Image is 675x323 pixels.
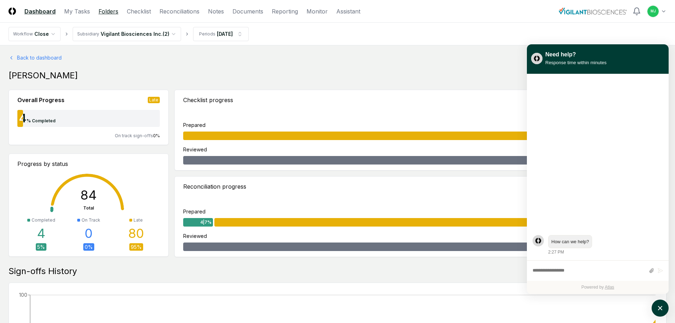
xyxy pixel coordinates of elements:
div: Sign-offs History [9,266,666,277]
a: Notes [208,7,224,16]
a: Atlas [605,285,614,290]
nav: breadcrumb [9,27,249,41]
div: Need help? [545,50,607,59]
a: Dashboard [24,7,56,16]
div: 95 % [129,243,143,251]
div: Overall Progress [17,96,64,104]
div: 4 [37,226,45,240]
span: MJ [651,9,656,14]
div: Late [148,97,160,103]
button: MJ [647,5,659,18]
a: Reporting [272,7,298,16]
a: My Tasks [64,7,90,16]
div: Prepared [183,208,206,215]
img: yblje5SQxOoZuw2TcITt_icon.png [531,53,542,64]
span: On track sign-offs [115,133,153,138]
div: atlas-composer [533,264,663,277]
div: Response time within minutes [545,59,607,66]
div: Wednesday, August 13, 2:27 PM [548,235,663,256]
a: Documents [232,7,263,16]
div: 5 % [36,243,46,251]
span: 4 | 7 % [200,219,212,225]
div: Reviewed [183,146,207,153]
div: 80 [128,226,144,240]
div: [DATE] [217,30,233,38]
a: Assistant [336,7,360,16]
a: Back to dashboard [9,54,666,61]
tspan: 100 [19,292,27,298]
div: Reconciliation progress [183,182,246,191]
a: Reconciliations [159,7,199,16]
a: Monitor [306,7,328,16]
div: Workflow [13,31,33,37]
div: Checklist progress [183,96,233,104]
div: % Completed [27,118,56,124]
button: Attach files by clicking or dropping files here [649,268,654,274]
a: Folders [99,7,118,16]
div: Late [134,217,143,223]
img: Vigilant Biosciences logo [559,8,627,14]
button: atlas-launcher [652,300,669,317]
div: atlas-window [527,44,669,294]
a: Checklist [127,7,151,16]
img: Logo [9,7,16,15]
button: Periods[DATE] [193,27,249,41]
div: atlas-message-author-avatar [533,235,544,246]
div: atlas-message [533,235,663,256]
div: [PERSON_NAME] [9,70,666,81]
div: Progress by status [17,160,160,168]
div: Subsidiary [77,31,99,37]
a: Checklist progressCompletedOn TrackLatePrepared28 Items28|100%Reviewed0 Items [174,90,666,171]
div: Reviewed [183,232,207,240]
div: 4 [17,113,27,124]
div: Periods [199,31,215,37]
div: atlas-message-bubble [548,235,592,249]
div: Prepared [183,121,206,129]
div: Powered by [527,281,669,294]
div: atlas-message-text [551,238,589,245]
div: Completed [32,217,55,223]
a: Reconciliation progressCompletedOn TrackLatePrepared56 Items4|7%52|93%Reviewed0 ItemsTied-out61%3... [174,176,666,257]
span: 0 % [153,133,160,138]
div: atlas-ticket [527,74,669,294]
div: 2:27 PM [548,249,564,255]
